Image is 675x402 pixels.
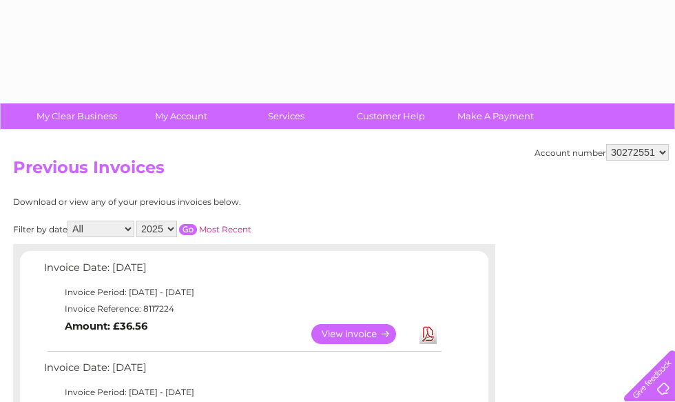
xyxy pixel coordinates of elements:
[334,103,448,129] a: Customer Help
[13,221,375,237] div: Filter by date
[229,103,343,129] a: Services
[41,301,444,317] td: Invoice Reference: 8117224
[125,103,238,129] a: My Account
[41,284,444,301] td: Invoice Period: [DATE] - [DATE]
[20,103,134,129] a: My Clear Business
[41,384,444,401] td: Invoice Period: [DATE] - [DATE]
[439,103,552,129] a: Make A Payment
[199,224,251,234] a: Most Recent
[13,197,375,207] div: Download or view any of your previous invoices below.
[41,359,444,384] td: Invoice Date: [DATE]
[534,144,669,161] div: Account number
[13,158,669,184] h2: Previous Invoices
[311,324,413,344] a: View
[65,320,147,332] b: Amount: £36.56
[419,324,437,344] a: Download
[41,259,444,284] td: Invoice Date: [DATE]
